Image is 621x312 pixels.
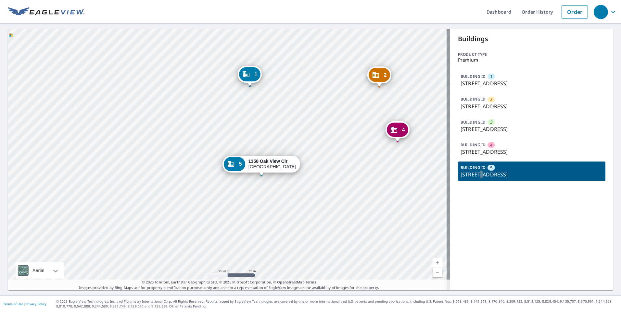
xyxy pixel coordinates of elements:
[25,302,46,306] a: Privacy Policy
[490,119,492,125] span: 3
[461,102,603,110] p: [STREET_ADDRESS]
[461,165,486,170] p: BUILDING ID
[254,72,257,77] span: 1
[16,262,64,279] div: Aerial
[490,165,492,171] span: 5
[31,262,46,279] div: Aerial
[8,7,84,17] img: EV Logo
[433,258,442,268] a: Current Level 19, Zoom In
[458,34,605,44] p: Buildings
[461,119,486,125] p: BUILDING ID
[490,96,492,102] span: 2
[461,79,603,87] p: [STREET_ADDRESS]
[386,121,410,141] div: Dropped pin, building 4, Commercial property, 1356 Oak View Cir Rohnert Park, CA 94928
[142,280,316,285] span: © 2025 TomTom, Earthstar Geographics SIO, © 2025 Microsoft Corporation, ©
[3,302,46,306] p: |
[490,142,492,148] span: 4
[56,299,618,309] p: © 2025 Eagle View Technologies, Inc. and Pictometry International Corp. All Rights Reserved. Repo...
[490,74,492,80] span: 1
[306,280,316,284] a: Terms
[433,268,442,277] a: Current Level 19, Zoom Out
[458,52,605,57] p: Product type
[8,280,450,290] p: Images provided by Bing Maps are for property identification purposes only and are not a represen...
[461,148,603,156] p: [STREET_ADDRESS]
[222,156,300,176] div: Dropped pin, building 5, Commercial property, 1358 Oak View Cir Rohnert Park, CA 94928
[239,162,242,166] span: 5
[277,280,304,284] a: OpenStreetMap
[458,57,605,63] p: Premium
[248,159,296,170] div: [GEOGRAPHIC_DATA]
[402,127,405,132] span: 4
[384,73,387,78] span: 2
[461,142,486,148] p: BUILDING ID
[461,125,603,133] p: [STREET_ADDRESS]
[461,96,486,102] p: BUILDING ID
[238,66,262,86] div: Dropped pin, building 1, Commercial property, 1350 Oak View Cir Rohnert Park, CA 94928
[3,302,23,306] a: Terms of Use
[562,5,588,19] a: Order
[248,159,287,164] strong: 1358 Oak View Cir
[367,66,391,87] div: Dropped pin, building 2, Commercial property, 1352 Oak View Cir Rohnert Park, CA 94928
[461,171,603,178] p: [STREET_ADDRESS]
[461,74,486,79] p: BUILDING ID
